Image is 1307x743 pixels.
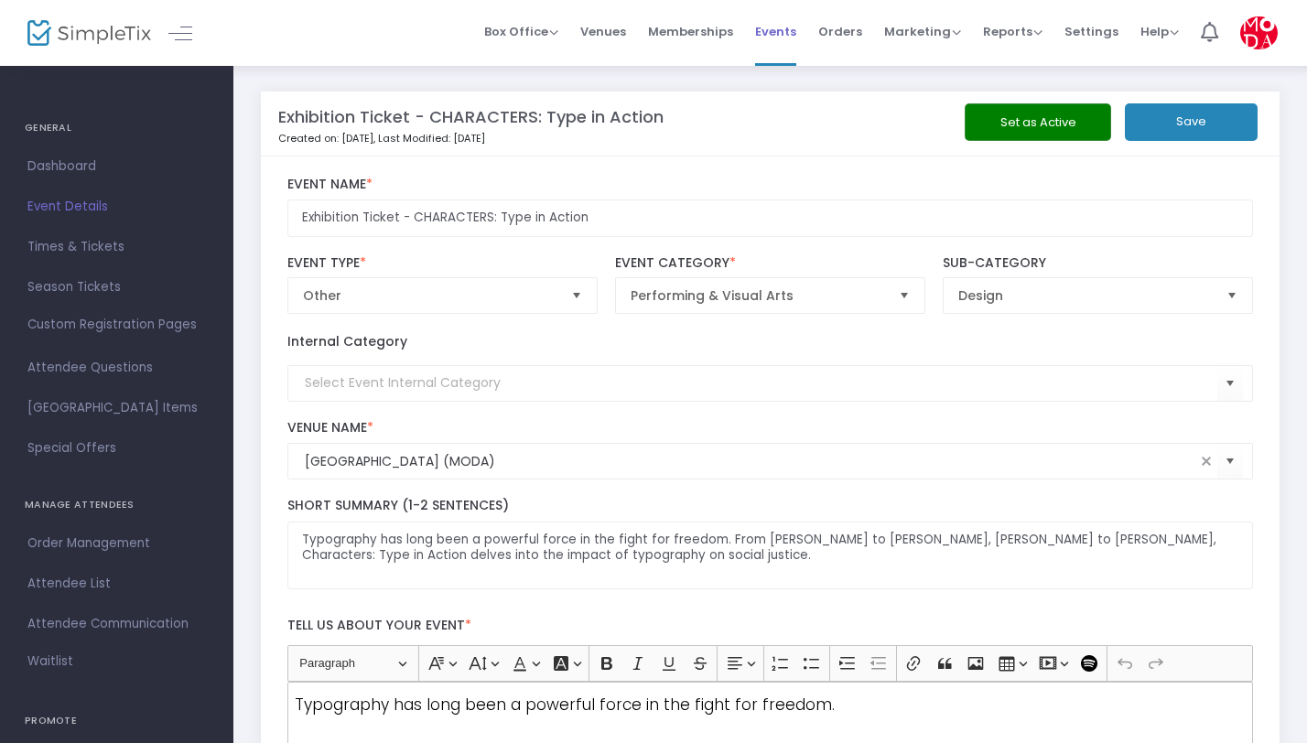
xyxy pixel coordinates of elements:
span: Events [755,8,796,55]
span: , Last Modified: [DATE] [373,131,485,145]
button: Set as Active [965,103,1111,141]
button: Select [1217,364,1243,402]
h4: PROMOTE [25,703,209,739]
label: Event Name [287,177,1254,193]
span: Help [1140,23,1179,40]
button: Select [1217,443,1243,480]
span: Attendee Questions [27,356,206,380]
span: Attendee Communication [27,612,206,636]
label: Sub-Category [943,255,1253,272]
p: Created on: [DATE] [278,131,934,146]
m-panel-title: Exhibition Ticket - CHARACTERS: Type in Action [278,104,664,129]
button: Paragraph [291,650,415,678]
input: Enter Event Name [287,199,1254,237]
span: Reports [983,23,1042,40]
input: Select Event Internal Category [305,373,1218,393]
span: Order Management [27,532,206,555]
span: Season Tickets [27,275,206,299]
span: [GEOGRAPHIC_DATA] Items [27,396,206,420]
span: Attendee List [27,572,206,596]
label: Internal Category [287,332,407,351]
span: Design [958,286,1212,305]
span: Custom Registration Pages [27,316,197,334]
span: Special Offers [27,436,206,460]
span: Orders [818,8,862,55]
button: Select [1219,278,1245,313]
span: Waitlist [27,652,73,671]
button: Select [564,278,589,313]
h4: MANAGE ATTENDEES [25,487,209,523]
span: Settings [1064,8,1118,55]
span: Times & Tickets [27,235,206,259]
span: Other [303,286,556,305]
span: Paragraph [299,652,394,674]
label: Venue Name [287,420,1254,436]
span: Box Office [484,23,558,40]
input: Select Venue [305,452,1196,471]
span: clear [1195,450,1217,472]
h4: GENERAL [25,110,209,146]
span: Dashboard [27,155,206,178]
span: Performing & Visual Arts [631,286,884,305]
button: Save [1125,103,1258,141]
span: Event Details [27,195,206,219]
span: Memberships [648,8,733,55]
label: Event Category [615,255,925,272]
label: Tell us about your event [278,608,1262,645]
span: Typography has long been a powerful force in the fight for freedom. [295,694,835,716]
button: Select [891,278,917,313]
span: Venues [580,8,626,55]
span: Marketing [884,23,961,40]
span: Short Summary (1-2 Sentences) [287,496,509,514]
div: Editor toolbar [287,645,1254,682]
label: Event Type [287,255,598,272]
